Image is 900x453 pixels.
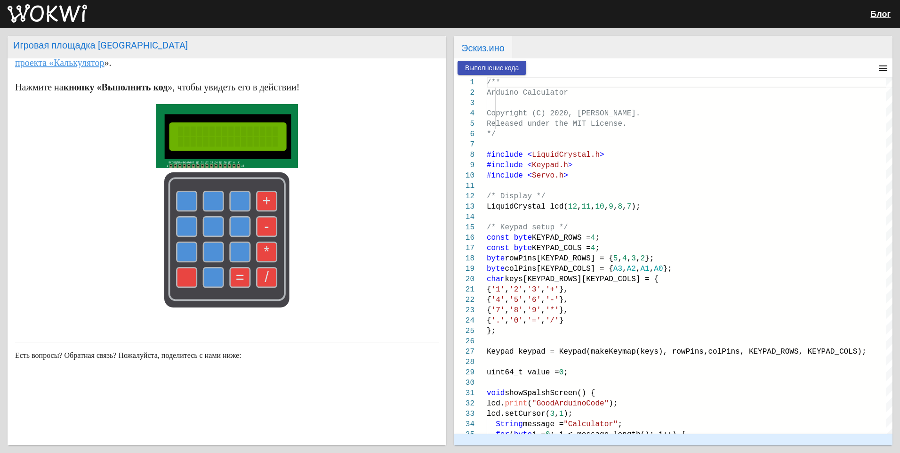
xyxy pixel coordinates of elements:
[487,120,627,128] span: Released under the MIT License.
[550,430,685,439] span: ; i < message.length(); i++) {
[527,285,541,294] span: '3'
[523,296,528,304] span: ,
[631,254,636,263] span: 3
[505,306,509,315] span: ,
[622,254,627,263] span: 4
[491,306,505,315] span: '7'
[454,398,474,409] div: 32
[527,316,541,325] span: '='
[559,410,564,418] span: 1
[618,254,622,263] span: ,
[523,285,528,294] span: ,
[509,430,514,439] span: (
[532,399,609,408] span: "GoodArduinoCode"
[559,285,568,294] span: },
[523,306,528,315] span: ,
[618,420,622,429] span: ;
[532,244,591,252] span: KEYPAD_COLS =
[487,316,491,325] span: {
[454,170,474,181] div: 10
[487,151,523,159] span: #include
[568,161,573,170] span: >
[563,171,568,180] span: >
[505,265,613,273] span: colPins[KEYPAD_COLS] = {
[487,265,505,273] span: byte
[454,108,474,119] div: 4
[541,316,546,325] span: ,
[527,306,541,315] span: '9'
[527,296,541,304] span: '6'
[487,223,568,232] span: /* Keypad setup */
[487,109,640,118] span: Copyright (C) 2020, [PERSON_NAME].
[454,315,474,326] div: 24
[454,357,474,367] div: 28
[487,171,523,180] span: #include
[550,410,554,418] span: 3
[487,234,509,242] span: const
[491,285,505,294] span: '1'
[613,254,618,263] span: 5
[454,150,474,160] div: 8
[541,306,546,315] span: ,
[613,202,618,211] span: ,
[595,234,600,242] span: ;
[487,254,505,263] span: byte
[514,430,532,439] span: byte
[454,264,474,274] div: 19
[640,265,649,273] span: A1
[454,212,474,222] div: 14
[454,233,474,243] div: 16
[454,347,474,357] div: 27
[546,296,559,304] span: '-'
[613,265,622,273] span: A3
[487,296,491,304] span: {
[454,160,474,170] div: 9
[559,368,564,377] span: 0
[454,77,474,88] div: 1
[591,202,595,211] span: ,
[454,181,474,191] div: 11
[505,399,527,408] span: print
[487,389,505,397] span: void
[454,98,474,108] div: 3
[654,265,663,273] span: A0
[465,64,519,72] span: Выполнение кода
[532,171,563,180] span: Servo.h
[454,305,474,315] div: 23
[509,296,523,304] span: '5'
[487,192,546,201] span: /* Display */
[491,296,505,304] span: '4'
[454,388,474,398] div: 31
[487,348,708,356] span: Keypad keypad = Keypad(makeKeymap(keys), rowPins,
[454,284,474,295] div: 21
[609,399,618,408] span: );
[627,202,632,211] span: 7
[454,336,474,347] div: 26
[13,40,188,51] font: Игровая площадка [GEOGRAPHIC_DATA]
[496,430,509,439] span: for
[454,367,474,378] div: 29
[454,129,474,139] div: 6
[505,254,613,263] span: rowPins[KEYPAD_ROWS] = {
[527,151,532,159] span: <
[487,275,505,283] span: char
[523,420,563,429] span: message =
[487,327,496,335] span: };
[650,265,654,273] span: ,
[541,285,546,294] span: ,
[627,265,636,273] span: A2
[509,306,523,315] span: '8'
[454,378,474,388] div: 30
[532,151,600,159] span: LiquidCrystal.h
[595,202,604,211] span: 10
[600,151,604,159] span: >
[546,430,550,439] span: 0
[577,202,582,211] span: ,
[636,254,641,263] span: ,
[641,254,645,263] span: 2
[487,161,523,170] span: #include
[487,244,509,252] span: const
[514,244,532,252] span: byte
[15,80,439,95] p: Нажмите на », чтобы увидеть его в действии!
[527,399,532,408] span: (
